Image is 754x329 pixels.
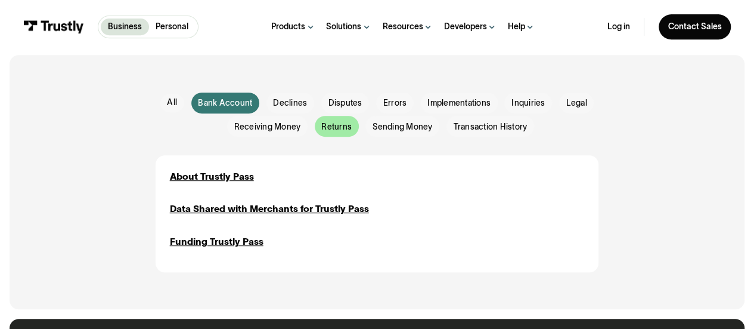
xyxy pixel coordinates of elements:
[383,97,407,109] span: Errors
[149,19,196,35] a: Personal
[607,21,630,32] a: Log in
[198,97,252,109] span: Bank Account
[382,21,423,32] div: Resources
[328,97,362,109] span: Disputes
[101,19,148,35] a: Business
[427,97,491,109] span: Implementations
[566,97,587,109] span: Legal
[170,202,369,216] a: Data Shared with Merchants for Trustly Pass
[160,94,184,112] a: All
[170,235,263,248] a: Funding Trustly Pass
[234,121,301,133] span: Receiving Money
[170,170,254,183] a: About Trustly Pass
[108,21,142,33] p: Business
[321,121,352,133] span: Returns
[167,97,177,109] div: All
[511,97,545,109] span: Inquiries
[156,93,598,137] form: Email Form
[373,121,432,133] span: Sending Money
[23,20,84,33] img: Trustly Logo
[326,21,361,32] div: Solutions
[508,21,525,32] div: Help
[271,21,305,32] div: Products
[156,21,188,33] p: Personal
[659,14,731,39] a: Contact Sales
[668,21,721,32] div: Contact Sales
[273,97,307,109] span: Declines
[454,121,528,133] span: Transaction History
[444,21,487,32] div: Developers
